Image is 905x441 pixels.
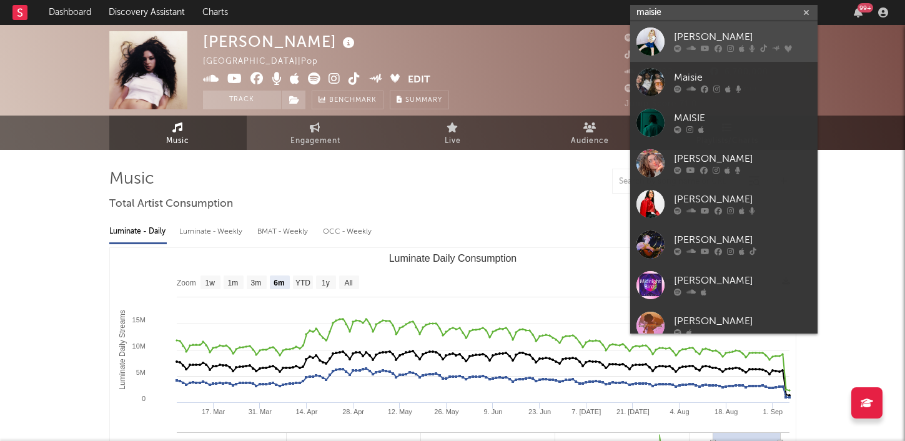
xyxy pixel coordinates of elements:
text: 7. [DATE] [571,408,601,415]
text: Luminate Daily Streams [117,310,126,389]
text: Zoom [177,279,196,287]
a: Benchmark [312,91,383,109]
a: [PERSON_NAME] [630,305,818,346]
span: 435,292 [625,68,673,76]
div: Luminate - Weekly [179,221,245,242]
a: Music [109,116,247,150]
div: [PERSON_NAME] [674,152,811,167]
div: 99 + [858,3,873,12]
a: Live [384,116,522,150]
text: 14. Apr [295,408,317,415]
a: [PERSON_NAME] [630,224,818,265]
button: Track [203,91,281,109]
span: 6,073,973 [625,34,681,42]
div: Luminate - Daily [109,221,167,242]
text: Luminate Daily Consumption [388,253,517,264]
span: Benchmark [329,93,377,108]
a: Engagement [247,116,384,150]
div: [GEOGRAPHIC_DATA] | Pop [203,54,332,69]
text: 5M [136,369,145,376]
div: [PERSON_NAME] [203,31,358,52]
span: Music [166,134,189,149]
input: Search for artists [630,5,818,21]
div: Maisie [674,71,811,86]
div: [PERSON_NAME] [674,30,811,45]
text: YTD [295,279,310,287]
span: Jump Score: 71.0 [625,100,697,108]
text: 26. May [434,408,459,415]
a: [PERSON_NAME] [630,143,818,184]
text: 12. May [387,408,412,415]
span: Summary [405,97,442,104]
button: Edit [408,72,430,88]
span: 5,100,000 [625,51,681,59]
text: 17. Mar [201,408,225,415]
div: OCC - Weekly [323,221,373,242]
input: Search by song name or URL [613,177,744,187]
text: 3m [250,279,261,287]
span: 32,149,846 Monthly Listeners [625,85,763,93]
div: [PERSON_NAME] [674,192,811,207]
span: Live [445,134,461,149]
text: 15M [132,316,145,324]
div: MAISIE [674,111,811,126]
a: [PERSON_NAME] [630,265,818,305]
text: 0 [141,395,145,402]
text: 1. Sep [763,408,783,415]
text: 4. Aug [670,408,689,415]
span: Audience [571,134,609,149]
button: 99+ [854,7,863,17]
text: 9. Jun [483,408,502,415]
text: 1m [227,279,238,287]
text: 28. Apr [342,408,364,415]
a: Maisie [630,62,818,102]
text: 18. Aug [715,408,738,415]
div: [PERSON_NAME] [674,233,811,248]
a: Audience [522,116,659,150]
div: [PERSON_NAME] [674,274,811,289]
text: 6m [274,279,284,287]
div: [PERSON_NAME] [674,314,811,329]
text: All [344,279,352,287]
span: Engagement [290,134,340,149]
button: Summary [390,91,449,109]
text: 23. Jun [528,408,551,415]
a: [PERSON_NAME] [630,21,818,62]
text: 31. Mar [248,408,272,415]
span: Total Artist Consumption [109,197,233,212]
text: 10M [132,342,145,350]
text: 1y [322,279,330,287]
text: 21. [DATE] [616,408,649,415]
a: [PERSON_NAME] [630,184,818,224]
text: 1w [205,279,215,287]
div: BMAT - Weekly [257,221,310,242]
a: MAISIE [630,102,818,143]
